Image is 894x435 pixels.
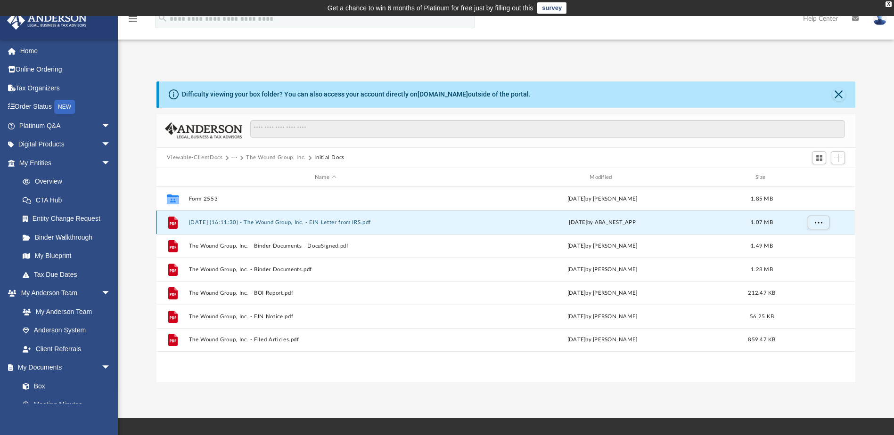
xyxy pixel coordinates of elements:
div: grid [156,187,855,382]
button: Switch to Grid View [812,151,826,164]
div: [DATE] by [PERSON_NAME] [466,336,739,345]
span: arrow_drop_down [101,284,120,303]
div: [DATE] by [PERSON_NAME] [466,313,739,321]
span: 56.25 KB [750,314,774,319]
div: Difficulty viewing your box folder? You can also access your account directly on outside of the p... [182,89,531,99]
i: search [157,13,168,23]
div: Get a chance to win 6 months of Platinum for free just by filling out this [328,2,533,14]
a: survey [537,2,566,14]
a: My Anderson Team [13,302,115,321]
a: Anderson System [13,321,120,340]
a: Box [13,377,115,395]
a: Order StatusNEW [7,97,125,117]
span: arrow_drop_down [101,358,120,378]
a: Binder Walkthrough [13,228,125,247]
a: Entity Change Request [13,209,125,228]
button: Add [831,151,845,164]
a: My Blueprint [13,247,120,266]
div: [DATE] by [PERSON_NAME] [466,266,739,274]
button: The Wound Group, Inc. - Binder Documents.pdf [189,266,462,273]
a: CTA Hub [13,191,125,209]
div: [DATE] by ABA_NEST_APP [466,218,739,227]
a: My Entitiesarrow_drop_down [7,153,125,172]
button: Initial Docs [314,153,344,162]
span: 1.85 MB [751,196,773,201]
span: arrow_drop_down [101,153,120,173]
button: The Wound Group, Inc. [246,153,306,162]
span: arrow_drop_down [101,116,120,136]
span: 1.28 MB [751,267,773,272]
a: Tax Due Dates [13,265,125,284]
button: [DATE] (16:11:30) - The Wound Group, Inc. - EIN Letter from IRS.pdf [189,219,462,226]
div: [DATE] by [PERSON_NAME] [466,195,739,203]
span: arrow_drop_down [101,135,120,154]
div: NEW [54,100,75,114]
button: Form 2553 [189,196,462,202]
span: 859.47 KB [748,338,776,343]
div: Name [189,173,462,182]
a: Meeting Minutes [13,395,120,414]
div: close [886,1,892,7]
span: 1.07 MB [751,220,773,225]
button: The Wound Group, Inc. - Binder Documents - DocuSigned.pdf [189,243,462,249]
a: My Anderson Teamarrow_drop_down [7,284,120,303]
div: [DATE] by [PERSON_NAME] [466,289,739,298]
a: My Documentsarrow_drop_down [7,358,120,377]
a: Platinum Q&Aarrow_drop_down [7,116,125,135]
a: Client Referrals [13,339,120,358]
div: [DATE] by [PERSON_NAME] [466,242,739,250]
a: Overview [13,172,125,191]
button: The Wound Group, Inc. - EIN Notice.pdf [189,314,462,320]
button: The Wound Group, Inc. - BOI Report.pdf [189,290,462,296]
button: The Wound Group, Inc. - Filed Articles.pdf [189,337,462,343]
button: ··· [231,153,238,162]
button: Close [832,88,845,101]
div: Modified [466,173,739,182]
i: menu [127,13,139,24]
div: id [161,173,184,182]
a: Home [7,41,125,60]
a: menu [127,18,139,24]
img: Anderson Advisors Platinum Portal [4,11,90,30]
a: [DOMAIN_NAME] [418,90,468,98]
button: More options [808,216,829,230]
img: User Pic [873,12,887,25]
a: Digital Productsarrow_drop_down [7,135,125,154]
div: id [785,173,851,182]
input: Search files and folders [250,120,845,138]
a: Tax Organizers [7,79,125,97]
button: Viewable-ClientDocs [167,153,222,162]
a: Online Ordering [7,60,125,79]
span: 1.49 MB [751,243,773,249]
div: Size [743,173,781,182]
span: 212.47 KB [748,290,776,296]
